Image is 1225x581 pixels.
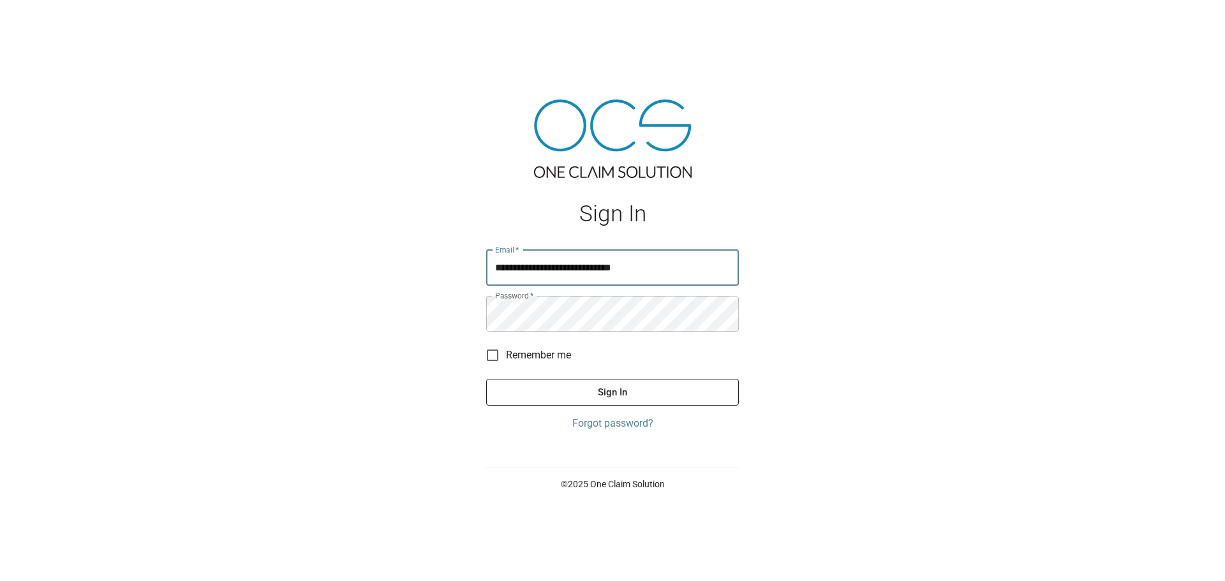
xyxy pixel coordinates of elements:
[495,244,519,255] label: Email
[495,290,533,301] label: Password
[486,416,739,431] a: Forgot password?
[506,348,571,363] span: Remember me
[486,201,739,227] h1: Sign In
[486,478,739,490] p: © 2025 One Claim Solution
[486,379,739,406] button: Sign In
[534,99,692,178] img: ocs-logo-tra.png
[15,8,66,33] img: ocs-logo-white-transparent.png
